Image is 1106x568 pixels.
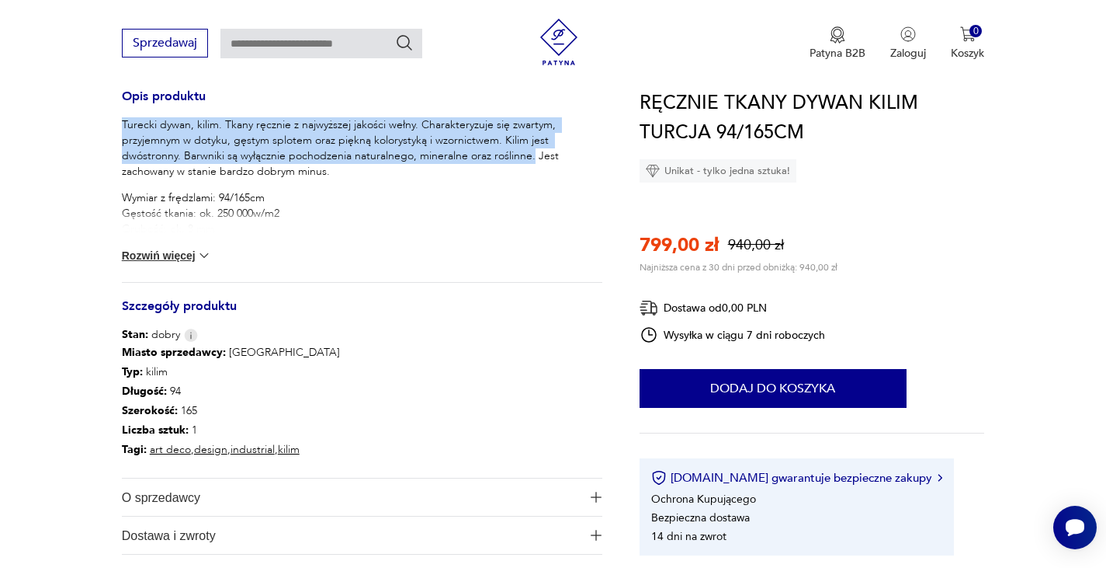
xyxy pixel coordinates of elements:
[395,33,414,52] button: Szukaj
[810,46,865,61] p: Patyna B2B
[122,39,208,50] a: Sprzedawaj
[969,25,983,38] div: 0
[122,420,340,440] p: 1
[640,369,907,408] button: Dodaj do koszyka
[150,442,191,457] a: art deco
[640,261,837,274] p: Najniższa cena z 30 dni przed obniżką: 940,00 zł
[651,510,750,524] li: Bezpieczna dostawa
[122,479,602,516] button: Ikona plusaO sprzedawcy
[122,364,143,379] b: Typ :
[728,235,784,255] p: 940,00 zł
[122,327,148,342] b: Stan:
[122,440,340,459] p: , , ,
[640,59,985,148] h1: PIĘKNY ANTYCZNY ORIENTALNY RĘCZNIE TKANY DYWAN KILIM TURCJA 94/165CM
[122,362,340,382] p: kilim
[184,329,198,342] img: Info icon
[278,442,300,457] a: kilim
[640,232,719,258] p: 799,00 zł
[122,29,208,57] button: Sprzedawaj
[196,248,212,263] img: chevron down
[122,327,180,343] span: dobry
[640,298,658,318] img: Ikona dostawy
[640,159,796,183] div: Unikat - tylko jedna sztuka!
[810,26,865,61] button: Patyna B2B
[122,423,189,437] b: Liczba sztuk:
[122,248,212,263] button: Rozwiń więcej
[640,298,826,318] div: Dostawa od 0,00 PLN
[122,343,340,362] p: [GEOGRAPHIC_DATA]
[938,474,942,482] img: Ikona strzałki w prawo
[951,46,984,61] p: Koszyk
[960,26,976,42] img: Ikona koszyka
[651,470,942,486] button: [DOMAIN_NAME] gwarantuje bezpieczne zakupy
[122,384,167,399] b: Długość :
[1053,506,1097,549] iframe: Smartsupp widget button
[122,345,226,360] b: Miasto sprzedawcy :
[231,442,275,457] a: industrial
[646,164,660,178] img: Ikona diamentu
[122,190,602,284] p: Wymiar z frędzlami: 94/165cm Gęstość tkania: ok. 250 000w/m2 Grubość: ok. 8 mm Pochodzenie: Turcj...
[122,517,581,554] span: Dostawa i zwroty
[122,382,340,401] p: 94
[194,442,227,457] a: design
[122,517,602,554] button: Ikona plusaDostawa i zwroty
[536,19,582,65] img: Patyna - sklep z meblami i dekoracjami vintage
[890,26,926,61] button: Zaloguj
[591,530,602,541] img: Ikona plusa
[591,492,602,503] img: Ikona plusa
[651,491,756,506] li: Ochrona Kupującego
[890,46,926,61] p: Zaloguj
[122,442,147,457] b: Tagi:
[122,301,602,327] h3: Szczegóły produktu
[951,26,984,61] button: 0Koszyk
[122,403,178,418] b: Szerokość :
[122,401,340,420] p: 165
[830,26,845,44] img: Ikona medalu
[122,479,581,516] span: O sprzedawcy
[122,117,602,179] p: Turecki dywan, kilim. Tkany ręcznie z najwyższej jakości wełny. Charakteryzuje się zwartym, przyj...
[122,92,602,117] h3: Opis produktu
[640,326,826,344] div: Wysyłka w ciągu 7 dni roboczych
[900,26,916,42] img: Ikonka użytkownika
[651,470,667,486] img: Ikona certyfikatu
[810,26,865,61] a: Ikona medaluPatyna B2B
[651,528,726,543] li: 14 dni na zwrot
